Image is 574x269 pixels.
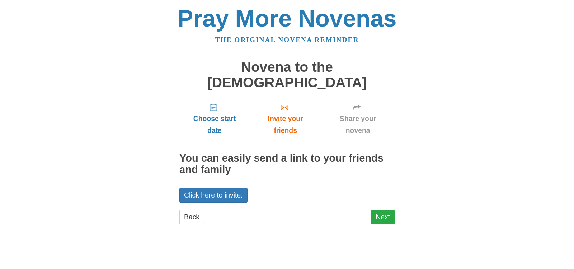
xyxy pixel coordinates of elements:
[178,5,397,32] a: Pray More Novenas
[179,210,204,224] a: Back
[371,210,395,224] a: Next
[257,113,314,136] span: Invite your friends
[250,97,321,140] a: Invite your friends
[179,60,395,90] h1: Novena to the [DEMOGRAPHIC_DATA]
[179,188,248,203] a: Click here to invite.
[321,97,395,140] a: Share your novena
[328,113,387,136] span: Share your novena
[215,36,359,43] a: The original novena reminder
[187,113,243,136] span: Choose start date
[179,97,250,140] a: Choose start date
[179,153,395,176] h2: You can easily send a link to your friends and family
